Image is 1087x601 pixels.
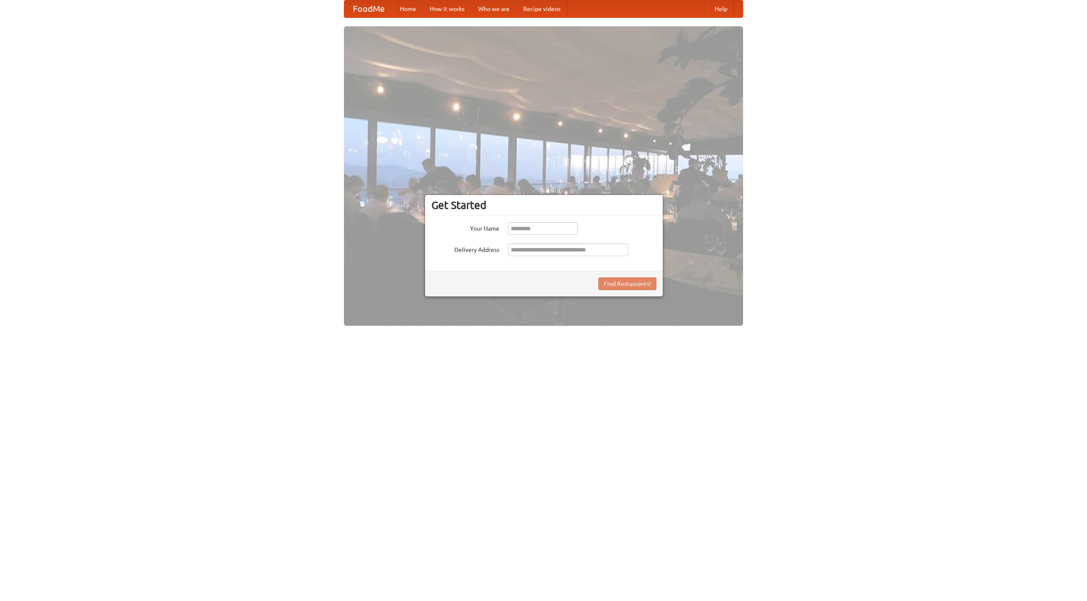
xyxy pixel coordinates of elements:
label: Delivery Address [431,243,499,254]
button: Find Restaurants! [598,277,656,290]
a: How it works [423,0,471,17]
a: Recipe videos [516,0,567,17]
h3: Get Started [431,199,656,212]
label: Your Name [431,222,499,233]
a: Home [393,0,423,17]
a: Help [708,0,734,17]
a: FoodMe [344,0,393,17]
a: Who we are [471,0,516,17]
